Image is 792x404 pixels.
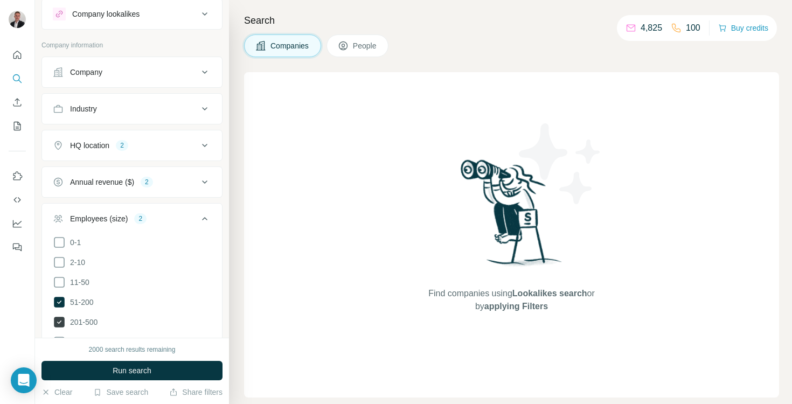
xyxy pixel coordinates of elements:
div: Company [70,67,102,78]
button: Run search [41,361,223,380]
p: 100 [686,22,700,34]
span: 0-1 [66,237,81,248]
button: Use Surfe API [9,190,26,210]
div: 2 [116,141,128,150]
button: Buy credits [718,20,768,36]
div: HQ location [70,140,109,151]
button: Use Surfe on LinkedIn [9,166,26,186]
button: Clear [41,387,72,398]
h4: Search [244,13,779,28]
div: Industry [70,103,97,114]
span: People [353,40,378,51]
span: Companies [270,40,310,51]
span: 201-500 [66,317,98,328]
div: Annual revenue ($) [70,177,134,187]
button: Quick start [9,45,26,65]
div: 2 [134,214,147,224]
span: 11-50 [66,277,89,288]
span: applying Filters [484,302,548,311]
div: Employees (size) [70,213,128,224]
button: Enrich CSV [9,93,26,112]
button: Search [9,69,26,88]
span: 51-200 [66,297,94,308]
span: 501-1K [66,337,94,347]
button: Feedback [9,238,26,257]
img: Avatar [9,11,26,28]
p: 4,825 [641,22,662,34]
button: Employees (size)2 [42,206,222,236]
span: Find companies using or by [425,287,598,313]
img: Surfe Illustration - Woman searching with binoculars [456,157,568,277]
button: Annual revenue ($)2 [42,169,222,195]
div: 2 [141,177,153,187]
button: Save search [93,387,148,398]
img: Surfe Illustration - Stars [512,115,609,212]
p: Company information [41,40,223,50]
button: Company [42,59,222,85]
div: 2000 search results remaining [89,345,176,354]
span: Lookalikes search [512,289,587,298]
span: Run search [113,365,151,376]
div: Company lookalikes [72,9,140,19]
div: Open Intercom Messenger [11,367,37,393]
button: HQ location2 [42,133,222,158]
button: Share filters [169,387,223,398]
button: Dashboard [9,214,26,233]
button: Industry [42,96,222,122]
button: My lists [9,116,26,136]
span: 2-10 [66,257,85,268]
button: Company lookalikes [42,1,222,27]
